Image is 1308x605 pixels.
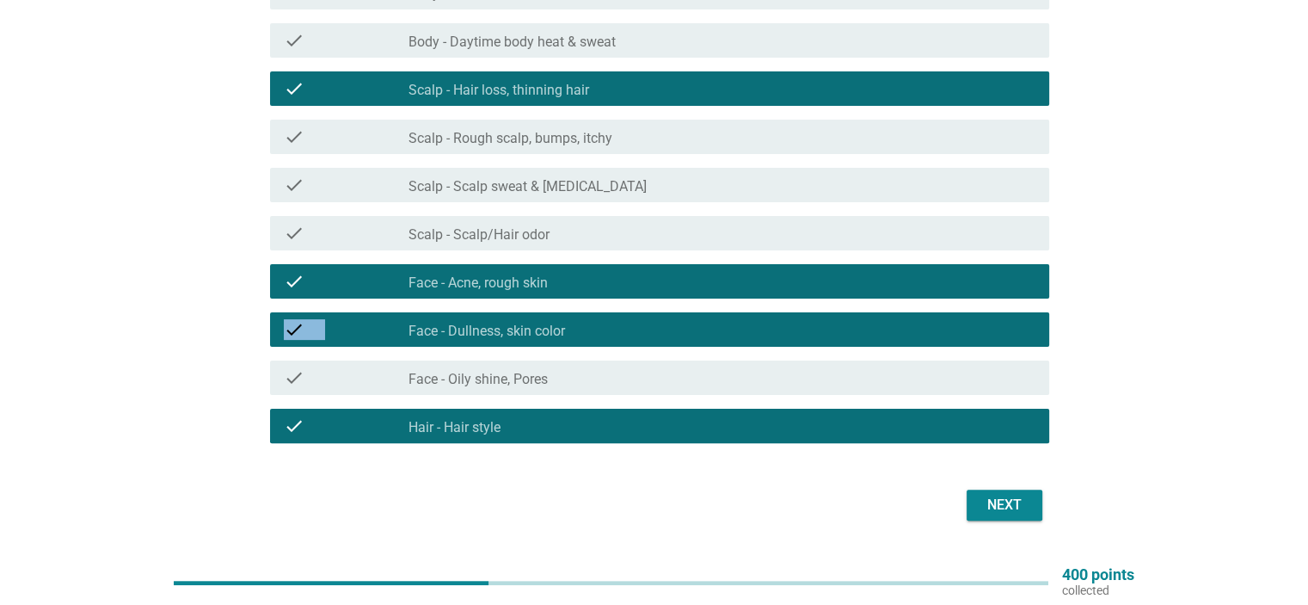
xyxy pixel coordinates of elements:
i: check [284,223,304,244]
label: Scalp - Hair loss, thinning hair [408,82,589,99]
i: check [284,367,304,388]
label: Face - Oily shine, Pores [408,371,548,388]
i: check [284,78,304,99]
i: check [284,127,304,147]
p: 400 points [1062,567,1134,583]
button: Next [967,490,1042,521]
label: Scalp - Rough scalp, bumps, itchy [408,130,612,147]
label: Scalp - Scalp/Hair odor [408,226,550,244]
i: check [284,319,304,340]
label: Body - Daytime body heat & sweat [408,34,616,51]
label: Face - Dullness, skin color [408,323,565,340]
label: Face - Acne, rough skin [408,275,548,292]
p: collected [1062,583,1134,598]
label: Scalp - Scalp sweat & [MEDICAL_DATA] [408,178,647,195]
i: check [284,416,304,436]
i: check [284,271,304,292]
div: Next [980,495,1029,515]
label: Hair - Hair style [408,419,500,436]
i: check [284,175,304,195]
i: check [284,30,304,51]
